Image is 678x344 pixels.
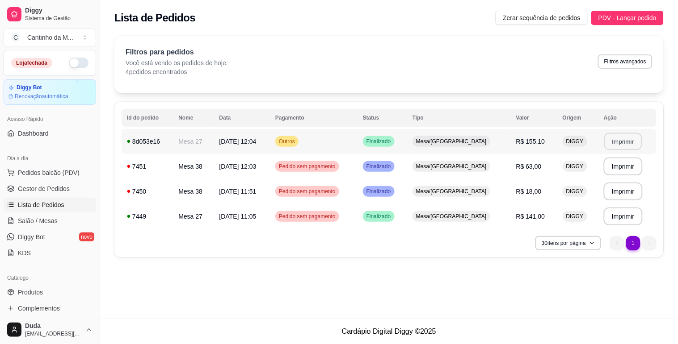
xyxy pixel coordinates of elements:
[365,213,393,220] span: Finalizado
[18,200,64,209] span: Lista de Pedidos
[4,271,96,285] div: Catálogo
[598,109,657,127] th: Ação
[18,232,45,241] span: Diggy Bot
[414,138,488,145] span: Mesa/[GEOGRAPHIC_DATA]
[25,322,82,330] span: Duda
[219,188,257,195] span: [DATE] 11:51
[122,109,173,127] th: Id do pedido
[4,285,96,299] a: Produtos
[18,216,58,225] span: Salão / Mesas
[11,58,52,68] div: Loja fechada
[407,109,511,127] th: Tipo
[365,138,393,145] span: Finalizado
[557,109,598,127] th: Origem
[604,182,643,200] button: Imprimir
[564,138,585,145] span: DIGGY
[4,166,96,180] button: Pedidos balcão (PDV)
[126,67,228,76] p: 4 pedidos encontrados
[4,301,96,315] a: Complementos
[27,33,73,42] div: Cantinho da M ...
[516,163,542,170] span: R$ 63,00
[503,13,581,23] span: Zerar sequência de pedidos
[564,188,585,195] span: DIGGY
[4,126,96,141] a: Dashboard
[511,109,557,127] th: Valor
[4,182,96,196] a: Gestor de Pedidos
[496,11,588,25] button: Zerar sequência de pedidos
[11,33,20,42] span: C
[414,188,488,195] span: Mesa/[GEOGRAPHIC_DATA]
[564,213,585,220] span: DIGGY
[17,84,42,91] article: Diggy Bot
[126,47,228,58] p: Filtros para pedidos
[626,236,640,250] li: pagination item 1 active
[277,213,337,220] span: Pedido sem pagamento
[126,58,228,67] p: Você está vendo os pedidos de hoje.
[4,246,96,260] a: KDS
[516,188,542,195] span: R$ 18,00
[4,79,96,105] a: Diggy BotRenovaçãoautomática
[127,137,168,146] div: 8d053e16
[535,236,601,250] button: 30itens por página
[18,168,80,177] span: Pedidos balcão (PDV)
[18,249,31,257] span: KDS
[173,129,214,154] td: Mesa 27
[277,188,337,195] span: Pedido sem pagamento
[358,109,407,127] th: Status
[564,163,585,170] span: DIGGY
[365,163,393,170] span: Finalizado
[173,179,214,204] td: Mesa 38
[219,163,257,170] span: [DATE] 12:03
[606,232,661,255] nav: pagination navigation
[4,214,96,228] a: Salão / Mesas
[4,198,96,212] a: Lista de Pedidos
[127,212,168,221] div: 7449
[69,58,88,68] button: Alterar Status
[173,154,214,179] td: Mesa 38
[15,93,68,100] article: Renovação automática
[365,188,393,195] span: Finalizado
[598,54,653,69] button: Filtros avançados
[4,112,96,126] div: Acesso Rápido
[4,29,96,46] button: Select a team
[270,109,358,127] th: Pagamento
[25,7,93,15] span: Diggy
[18,304,60,313] span: Complementos
[18,129,49,138] span: Dashboard
[214,109,270,127] th: Data
[598,13,657,23] span: PDV - Lançar pedido
[604,207,643,225] button: Imprimir
[4,230,96,244] a: Diggy Botnovo
[277,138,297,145] span: Outros
[516,213,545,220] span: R$ 141,00
[127,162,168,171] div: 7451
[604,157,643,175] button: Imprimir
[18,184,70,193] span: Gestor de Pedidos
[114,11,195,25] h2: Lista de Pedidos
[414,163,488,170] span: Mesa/[GEOGRAPHIC_DATA]
[127,187,168,196] div: 7450
[25,15,93,22] span: Sistema de Gestão
[219,213,257,220] span: [DATE] 11:05
[219,138,257,145] span: [DATE] 12:04
[173,204,214,229] td: Mesa 27
[591,11,664,25] button: PDV - Lançar pedido
[605,133,642,150] button: Imprimir
[516,138,545,145] span: R$ 155,10
[414,213,488,220] span: Mesa/[GEOGRAPHIC_DATA]
[4,319,96,340] button: Duda[EMAIL_ADDRESS][DOMAIN_NAME]
[4,151,96,166] div: Dia a dia
[18,288,43,297] span: Produtos
[277,163,337,170] span: Pedido sem pagamento
[100,319,678,344] footer: Cardápio Digital Diggy © 2025
[25,330,82,337] span: [EMAIL_ADDRESS][DOMAIN_NAME]
[4,4,96,25] a: DiggySistema de Gestão
[173,109,214,127] th: Nome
